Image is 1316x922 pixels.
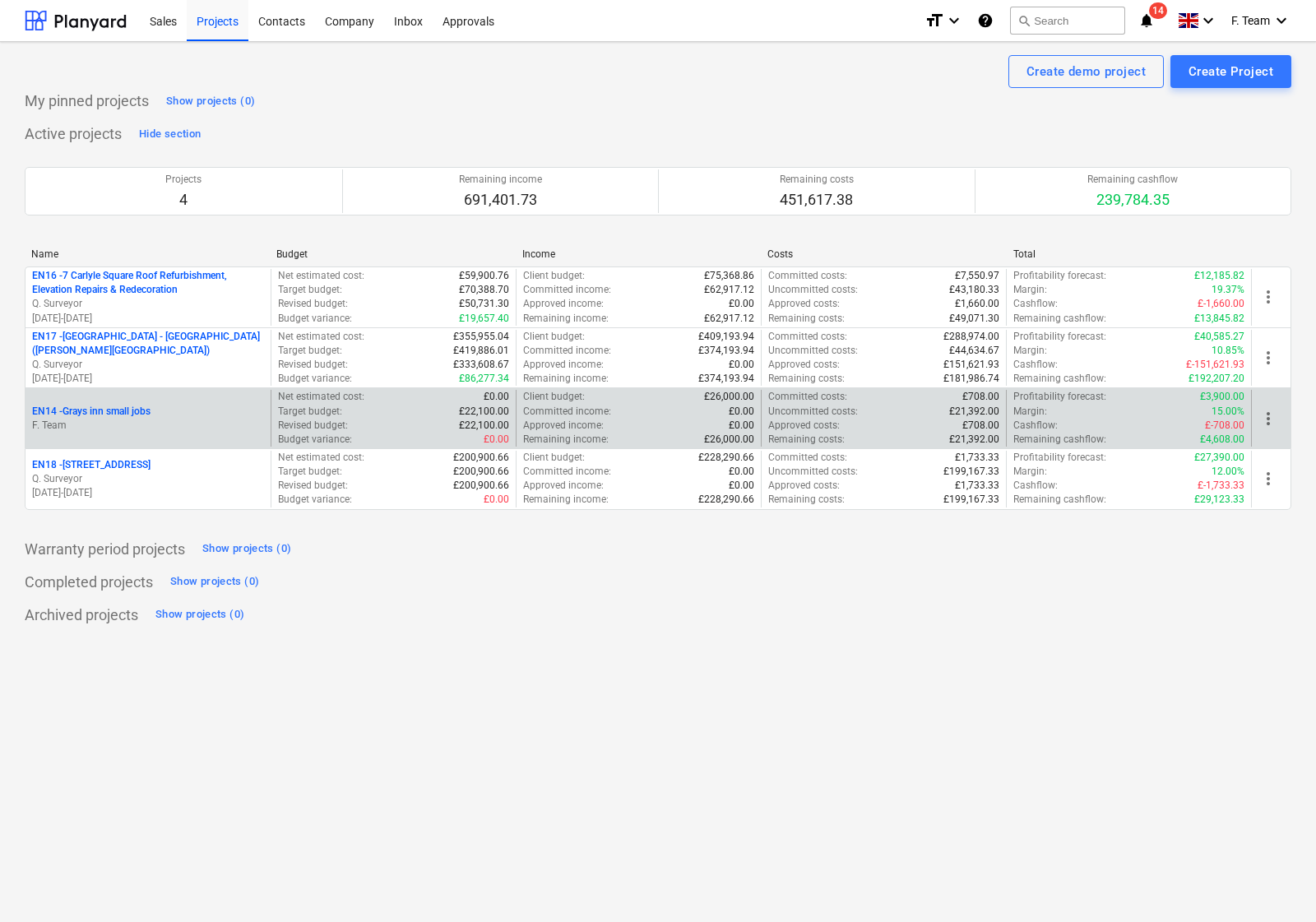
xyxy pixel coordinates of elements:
[955,479,999,493] p: £1,733.33
[1198,297,1244,311] p: £-1,660.00
[768,493,845,507] p: Remaining costs :
[698,330,754,344] p: £409,193.94
[453,358,509,372] p: £333,608.67
[1258,409,1278,429] span: more_vert
[698,451,754,465] p: £228,290.66
[1194,451,1244,465] p: £27,390.00
[1198,11,1218,30] i: keyboard_arrow_down
[1013,283,1047,297] p: Margin :
[32,269,264,326] div: EN16 -7 Carlyle Square Roof Refurbishment, Elevation Repairs & RedecorationQ. Surveyor[DATE]-[DATE]
[155,605,244,624] div: Show projects (0)
[729,479,754,493] p: £0.00
[523,312,609,326] p: Remaining income :
[32,405,151,419] p: EN14 - Grays inn small jobs
[453,465,509,479] p: £200,900.66
[278,358,348,372] p: Revised budget :
[459,405,509,419] p: £22,100.00
[278,312,352,326] p: Budget variance :
[31,248,263,260] div: Name
[32,297,264,311] p: Q. Surveyor
[1008,55,1164,88] button: Create demo project
[1149,2,1167,19] span: 14
[768,419,840,433] p: Approved costs :
[523,269,585,283] p: Client budget :
[1013,433,1106,447] p: Remaining cashflow :
[1170,55,1291,88] button: Create Project
[1212,344,1244,358] p: 10.85%
[698,372,754,386] p: £374,193.94
[949,433,999,447] p: £21,392.00
[459,312,509,326] p: £19,657.40
[1258,469,1278,489] span: more_vert
[1194,493,1244,507] p: £29,123.33
[523,283,611,297] p: Committed income :
[139,125,201,144] div: Hide section
[768,479,840,493] p: Approved costs :
[25,91,149,111] p: My pinned projects
[523,433,609,447] p: Remaining income :
[1194,330,1244,344] p: £40,585.27
[768,312,845,326] p: Remaining costs :
[32,472,264,486] p: Q. Surveyor
[523,344,611,358] p: Committed income :
[459,269,509,283] p: £59,900.76
[523,405,611,419] p: Committed income :
[768,390,847,404] p: Committed costs :
[768,451,847,465] p: Committed costs :
[1013,419,1058,433] p: Cashflow :
[729,419,754,433] p: £0.00
[1212,283,1244,297] p: 19.37%
[459,419,509,433] p: £22,100.00
[278,493,352,507] p: Budget variance :
[523,358,604,372] p: Approved income :
[166,569,263,595] button: Show projects (0)
[1013,358,1058,372] p: Cashflow :
[1013,372,1106,386] p: Remaining cashflow :
[198,536,295,563] button: Show projects (0)
[1234,843,1316,922] div: Chat Widget
[768,283,858,297] p: Uncommitted costs :
[780,190,854,210] p: 451,617.38
[484,390,509,404] p: £0.00
[729,465,754,479] p: £0.00
[1017,14,1031,27] span: search
[1186,358,1244,372] p: £-151,621.93
[1138,11,1155,30] i: notifications
[459,173,542,187] p: Remaining income
[1013,330,1106,344] p: Profitability forecast :
[1013,344,1047,358] p: Margin :
[1258,287,1278,307] span: more_vert
[523,297,604,311] p: Approved income :
[151,602,248,628] button: Show projects (0)
[1194,312,1244,326] p: £13,845.82
[459,190,542,210] p: 691,401.73
[202,540,291,558] div: Show projects (0)
[704,269,754,283] p: £75,368.86
[768,358,840,372] p: Approved costs :
[768,405,858,419] p: Uncommitted costs :
[459,372,509,386] p: £86,277.34
[955,269,999,283] p: £7,550.97
[704,283,754,297] p: £62,917.12
[459,297,509,311] p: £50,731.30
[484,493,509,507] p: £0.00
[278,419,348,433] p: Revised budget :
[278,433,352,447] p: Budget variance :
[704,390,754,404] p: £26,000.00
[165,173,202,187] p: Projects
[1013,451,1106,465] p: Profitability forecast :
[32,269,264,297] p: EN16 - 7 Carlyle Square Roof Refurbishment, Elevation Repairs & Redecoration
[135,121,205,147] button: Hide section
[729,297,754,311] p: £0.00
[768,297,840,311] p: Approved costs :
[170,572,259,591] div: Show projects (0)
[1013,390,1106,404] p: Profitability forecast :
[1087,173,1178,187] p: Remaining cashflow
[704,433,754,447] p: £26,000.00
[165,190,202,210] p: 4
[32,458,151,472] p: EN18 - [STREET_ADDRESS]
[523,390,585,404] p: Client budget :
[768,433,845,447] p: Remaining costs :
[1200,433,1244,447] p: £4,608.00
[32,358,264,372] p: Q. Surveyor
